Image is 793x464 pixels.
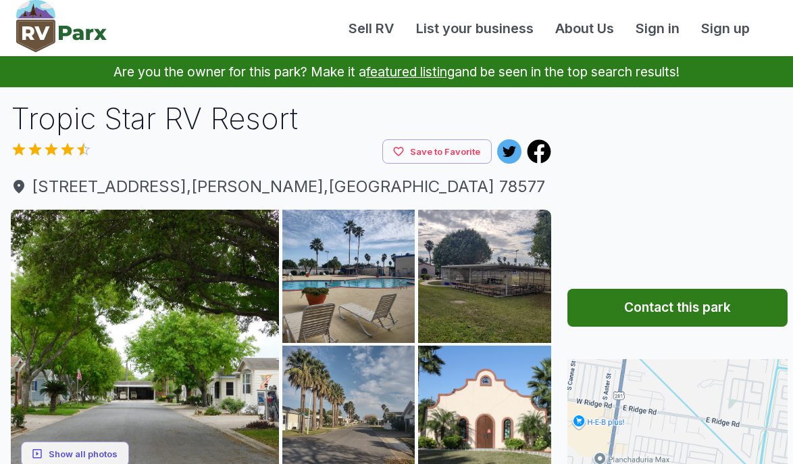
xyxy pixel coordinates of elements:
[11,175,551,199] span: [STREET_ADDRESS] , [PERSON_NAME] , [GEOGRAPHIC_DATA] 78577
[382,139,492,164] button: Save to Favorite
[418,210,551,342] img: AAcXr8qB9kwvXeGLZT76ptnHmyGR4sBQYlR_r1O0jvpCdWx3H1UTJtfTUuwB-Bu-6XP9aqJHjuvI9HHnVfYv_I2IaNV2b182q...
[567,289,788,327] button: Contact this park
[338,18,405,39] a: Sell RV
[405,18,544,39] a: List your business
[282,210,415,342] img: AAcXr8qOoNkr6pOtDVwzMaeBEl4kgkkEJa7rvYwsBoW7AB-XlQzwSEs_qaMt12C3va2OnSFw-tu_YUkpnSjCkD3DBr_lkaqLd...
[625,18,690,39] a: Sign in
[11,175,551,199] a: [STREET_ADDRESS],[PERSON_NAME],[GEOGRAPHIC_DATA] 78577
[11,98,551,139] h1: Tropic Star RV Resort
[690,18,761,39] a: Sign up
[16,56,777,87] p: Are you the owner for this park? Make it a and be seen in the top search results!
[544,18,625,39] a: About Us
[366,64,455,80] a: featured listing
[567,98,788,267] iframe: Advertisement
